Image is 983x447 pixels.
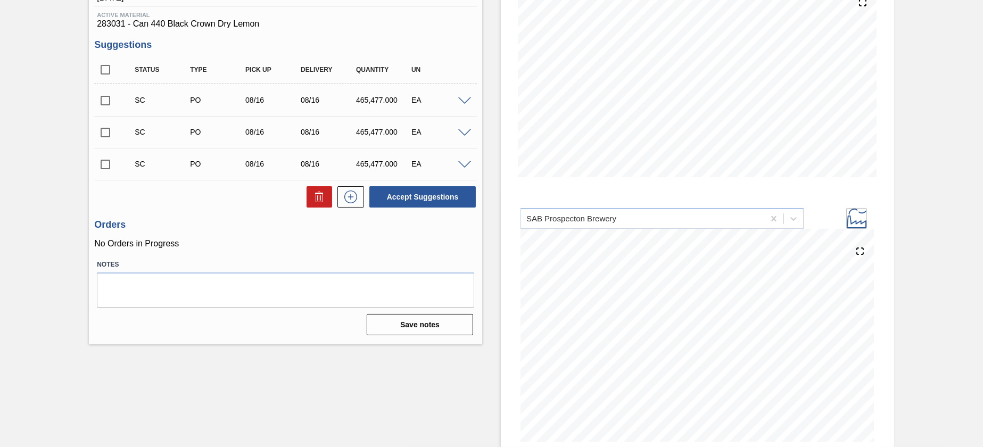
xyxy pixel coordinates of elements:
div: EA [409,128,470,136]
div: Accept Suggestions [364,185,477,209]
span: 283031 - Can 440 Black Crown Dry Lemon [97,19,474,29]
div: New suggestion [332,186,364,208]
div: 465,477.000 [353,96,415,104]
div: Purchase order [187,128,249,136]
div: Quantity [353,66,415,73]
h3: Suggestions [94,39,477,51]
div: Suggestion Created [132,96,194,104]
button: Accept Suggestions [369,186,476,208]
div: Delivery [298,66,360,73]
div: Pick up [243,66,304,73]
div: EA [409,96,470,104]
button: Save notes [367,314,473,335]
div: 465,477.000 [353,160,415,168]
div: Purchase order [187,160,249,168]
label: Notes [97,257,474,272]
div: 08/16/2025 [243,160,304,168]
span: Active Material [97,12,474,18]
div: Suggestion Created [132,128,194,136]
h3: Orders [94,219,477,230]
div: EA [409,160,470,168]
div: Suggestion Created [132,160,194,168]
div: Type [187,66,249,73]
div: 465,477.000 [353,128,415,136]
div: Delete Suggestions [301,186,332,208]
div: 08/16/2025 [243,96,304,104]
div: SAB Prospecton Brewery [526,214,616,223]
p: No Orders in Progress [94,239,477,249]
div: UN [409,66,470,73]
div: Status [132,66,194,73]
div: 08/16/2025 [298,128,360,136]
div: 08/16/2025 [298,160,360,168]
div: 08/16/2025 [243,128,304,136]
div: Purchase order [187,96,249,104]
div: 08/16/2025 [298,96,360,104]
